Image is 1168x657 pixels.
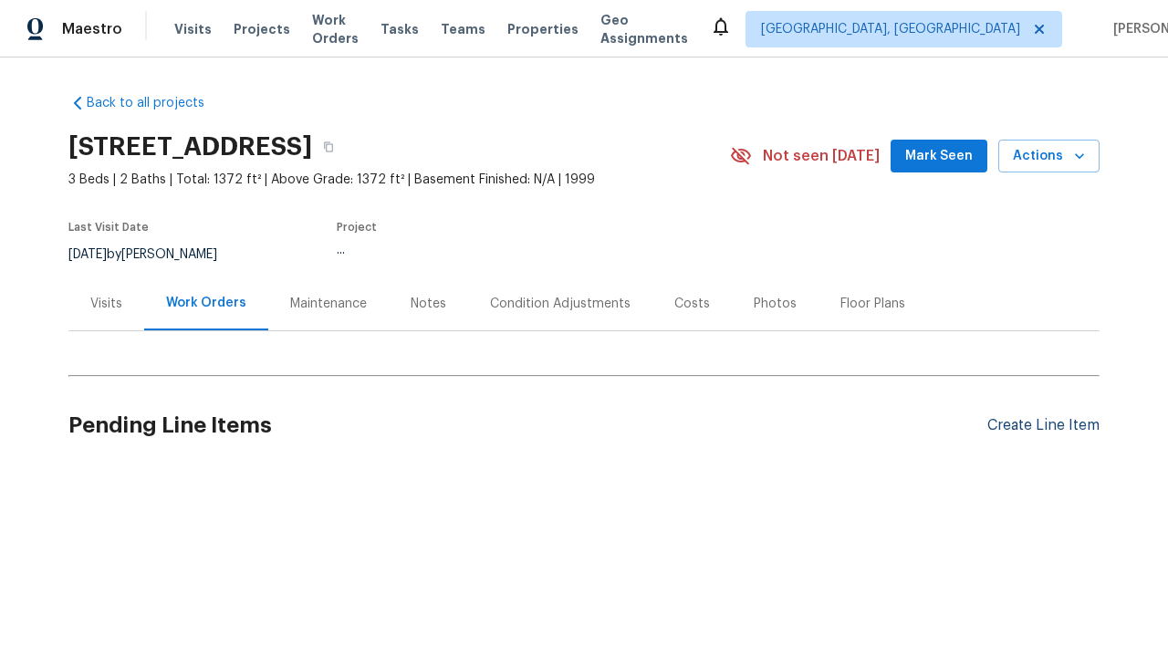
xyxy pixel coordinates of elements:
span: Geo Assignments [600,11,688,47]
span: [GEOGRAPHIC_DATA], [GEOGRAPHIC_DATA] [761,20,1020,38]
div: Condition Adjustments [490,295,631,313]
div: ... [337,244,687,256]
div: Maintenance [290,295,367,313]
div: Create Line Item [987,417,1100,434]
button: Copy Address [312,130,345,163]
span: Projects [234,20,290,38]
span: Properties [507,20,579,38]
span: [DATE] [68,248,107,261]
div: Notes [411,295,446,313]
span: 3 Beds | 2 Baths | Total: 1372 ft² | Above Grade: 1372 ft² | Basement Finished: N/A | 1999 [68,171,730,189]
div: Costs [674,295,710,313]
h2: Pending Line Items [68,383,987,468]
span: Mark Seen [905,145,973,168]
button: Actions [998,140,1100,173]
span: Tasks [381,23,419,36]
span: Maestro [62,20,122,38]
button: Mark Seen [891,140,987,173]
span: Last Visit Date [68,222,149,233]
div: Floor Plans [840,295,905,313]
h2: [STREET_ADDRESS] [68,138,312,156]
div: by [PERSON_NAME] [68,244,239,266]
span: Not seen [DATE] [763,147,880,165]
div: Work Orders [166,294,246,312]
div: Photos [754,295,797,313]
span: Project [337,222,377,233]
span: Visits [174,20,212,38]
a: Back to all projects [68,94,244,112]
span: Actions [1013,145,1085,168]
span: Work Orders [312,11,359,47]
div: Visits [90,295,122,313]
span: Teams [441,20,485,38]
